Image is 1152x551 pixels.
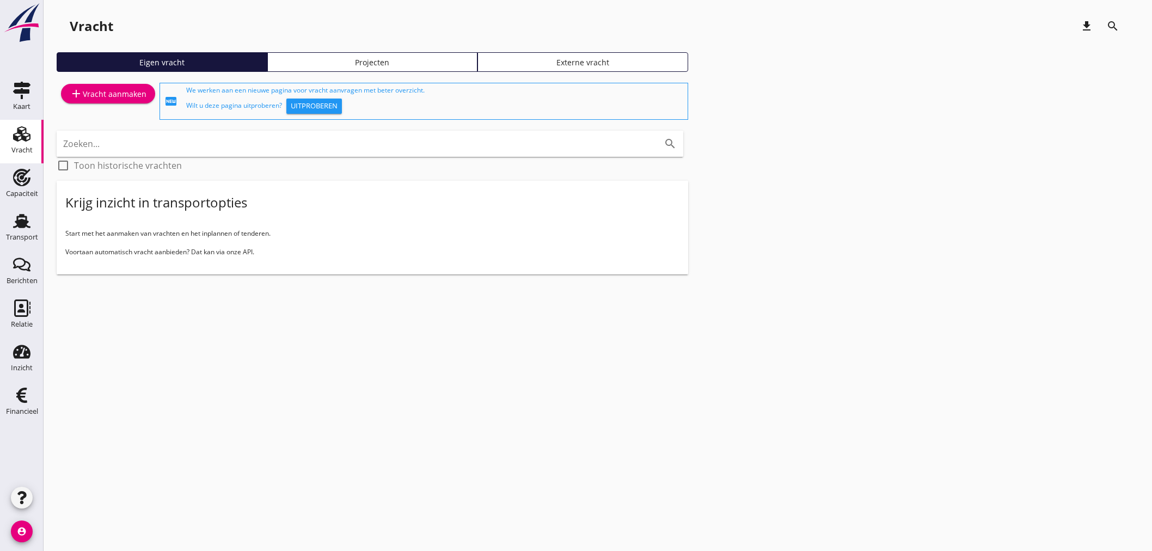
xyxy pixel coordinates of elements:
div: Relatie [11,321,33,328]
div: Vracht [11,146,33,154]
a: Externe vracht [477,52,688,72]
i: add [70,87,83,100]
div: Berichten [7,277,38,284]
i: download [1080,20,1093,33]
p: Start met het aanmaken van vrachten en het inplannen of tenderen. [65,229,679,238]
label: Toon historische vrachten [74,160,182,171]
div: Vracht [70,17,113,35]
button: Uitproberen [286,99,342,114]
a: Projecten [267,52,478,72]
div: Capaciteit [6,190,38,197]
i: search [664,137,677,150]
div: Krijg inzicht in transportopties [65,194,247,211]
i: search [1106,20,1119,33]
div: Externe vracht [482,57,683,68]
div: Eigen vracht [62,57,262,68]
a: Eigen vracht [57,52,267,72]
div: Vracht aanmaken [70,87,146,100]
input: Zoeken... [63,135,646,152]
div: Kaart [13,103,30,110]
p: Voortaan automatisch vracht aanbieden? Dat kan via onze API. [65,247,679,257]
div: Financieel [6,408,38,415]
a: Vracht aanmaken [61,84,155,103]
div: We werken aan een nieuwe pagina voor vracht aanvragen met beter overzicht. Wilt u deze pagina uit... [186,85,683,117]
i: fiber_new [164,95,177,108]
div: Inzicht [11,364,33,371]
img: logo-small.a267ee39.svg [2,3,41,43]
div: Transport [6,234,38,241]
div: Uitproberen [291,101,338,112]
i: account_circle [11,521,33,542]
div: Projecten [272,57,473,68]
